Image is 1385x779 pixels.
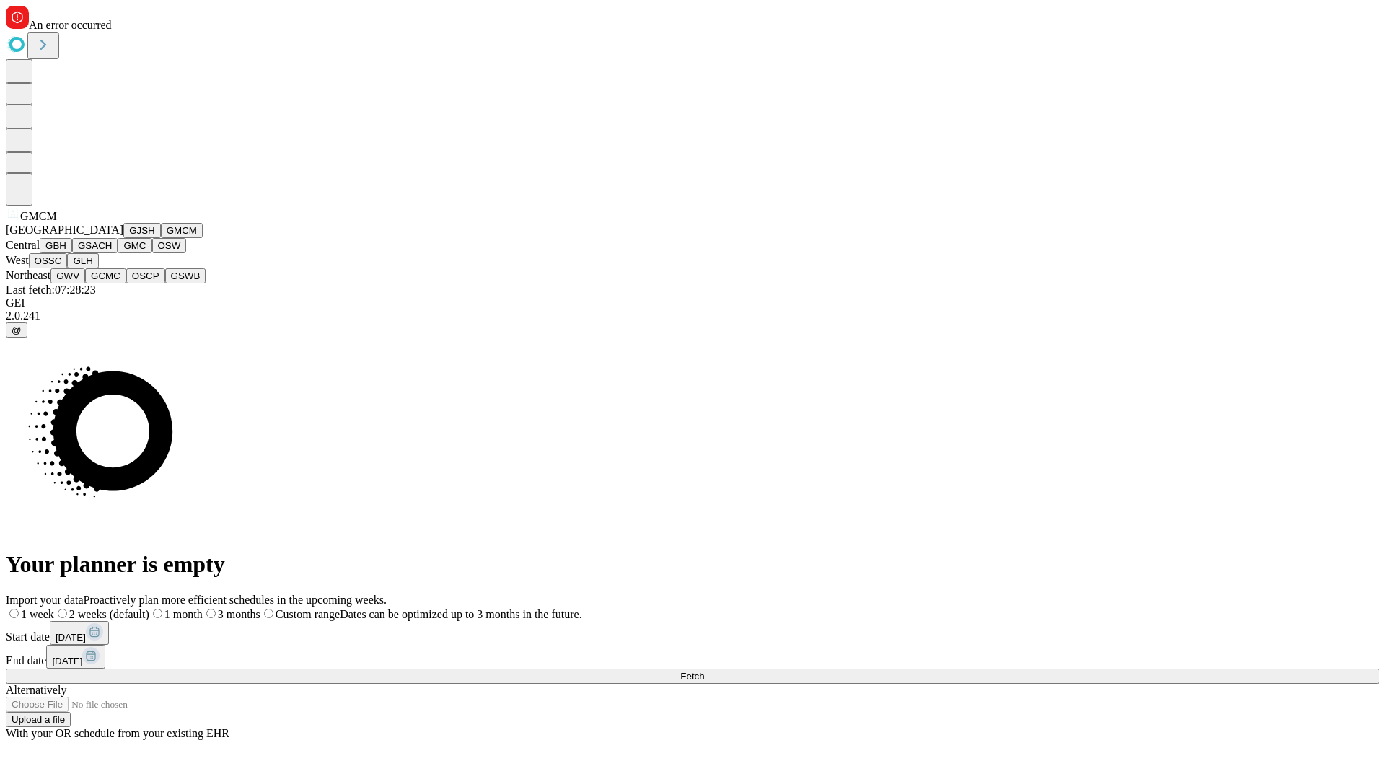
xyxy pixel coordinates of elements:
span: 1 week [21,608,54,620]
span: Dates can be optimized up to 3 months in the future. [340,608,581,620]
span: Alternatively [6,684,66,696]
button: [DATE] [46,645,105,669]
button: GMC [118,238,151,253]
div: Start date [6,621,1379,645]
span: @ [12,325,22,335]
span: Central [6,239,40,251]
span: West [6,254,29,266]
input: 3 months [206,609,216,618]
input: 1 week [9,609,19,618]
span: An error occurred [29,19,112,31]
span: GMCM [20,210,57,222]
span: [DATE] [56,632,86,643]
button: OSW [152,238,187,253]
span: Import your data [6,594,84,606]
div: 2.0.241 [6,309,1379,322]
button: GJSH [123,223,161,238]
span: Proactively plan more efficient schedules in the upcoming weeks. [84,594,387,606]
button: OSCP [126,268,165,283]
button: GLH [67,253,98,268]
input: 1 month [153,609,162,618]
button: GWV [50,268,85,283]
button: GSWB [165,268,206,283]
span: [GEOGRAPHIC_DATA] [6,224,123,236]
button: GCMC [85,268,126,283]
span: Last fetch: 07:28:23 [6,283,96,296]
button: [DATE] [50,621,109,645]
button: GSACH [72,238,118,253]
div: GEI [6,296,1379,309]
span: Custom range [276,608,340,620]
button: OSSC [29,253,68,268]
button: Fetch [6,669,1379,684]
span: 3 months [218,608,260,620]
h1: Your planner is empty [6,551,1379,578]
span: Fetch [680,671,704,682]
input: 2 weeks (default) [58,609,67,618]
span: Northeast [6,269,50,281]
span: 2 weeks (default) [69,608,149,620]
span: 1 month [164,608,203,620]
input: Custom rangeDates can be optimized up to 3 months in the future. [264,609,273,618]
button: GBH [40,238,72,253]
button: GMCM [161,223,203,238]
span: [DATE] [52,656,82,666]
span: With your OR schedule from your existing EHR [6,727,229,739]
div: End date [6,645,1379,669]
button: @ [6,322,27,338]
button: Upload a file [6,712,71,727]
